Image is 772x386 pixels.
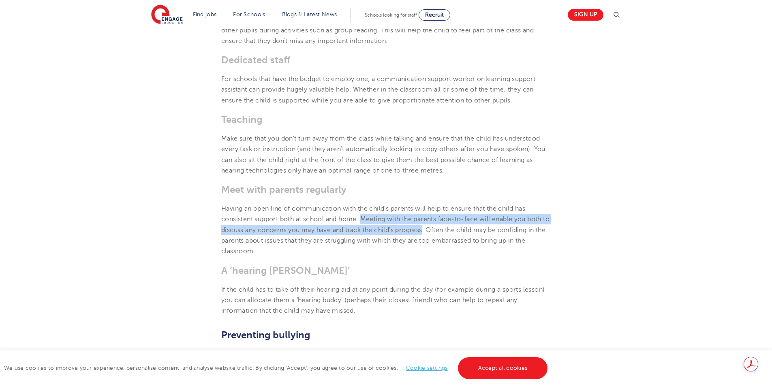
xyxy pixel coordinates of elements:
[4,365,550,371] span: We use cookies to improve your experience, personalise content, and analyse website traffic. By c...
[151,5,183,25] img: Engage Education
[221,286,545,315] span: If the child has to take off their hearing aid at any point during the day (for example during a ...
[282,11,337,17] a: Blogs & Latest News
[365,12,417,18] span: Schools looking for staff
[221,75,535,104] span: For schools that have the budget to employ one, a communication support worker or learning suppor...
[221,329,310,341] span: Preventing bullying
[406,365,448,371] a: Cookie settings
[419,9,450,21] a: Recruit
[221,205,550,255] span: Having an open line of communication with the child’s parents will help to ensure that the child ...
[233,11,265,17] a: For Schools
[221,265,350,276] span: A ‘hearing [PERSON_NAME]’
[221,114,262,125] span: Teaching
[568,9,603,21] a: Sign up
[221,54,290,66] span: Dedicated staff
[221,16,542,45] span: A radio aid is a microphone worn by the teacher that connects to a hearing aid and can also be pa...
[221,184,346,195] span: Meet with parents regularly
[425,12,444,18] span: Recruit
[221,135,545,174] span: Make sure that you don’t turn away from the class while talking and ensure that the child has und...
[458,357,548,379] a: Accept all cookies
[193,11,217,17] a: Find jobs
